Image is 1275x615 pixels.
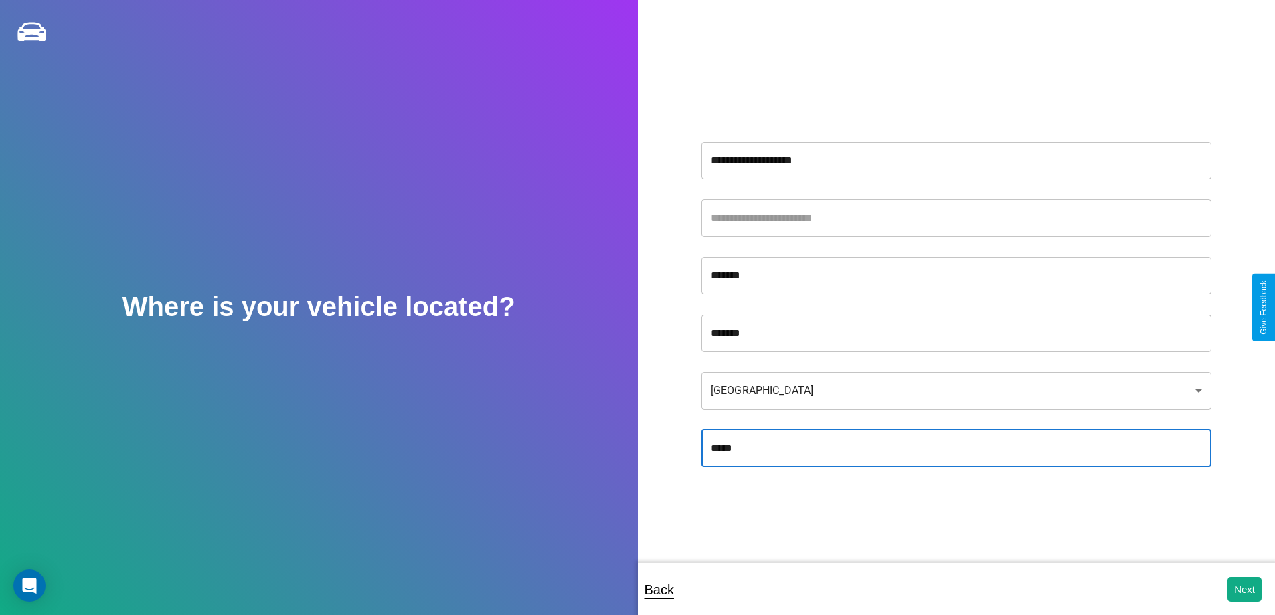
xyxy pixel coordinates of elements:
[13,569,46,602] div: Open Intercom Messenger
[1227,577,1262,602] button: Next
[122,292,515,322] h2: Where is your vehicle located?
[701,372,1211,410] div: [GEOGRAPHIC_DATA]
[1259,280,1268,335] div: Give Feedback
[645,578,674,602] p: Back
